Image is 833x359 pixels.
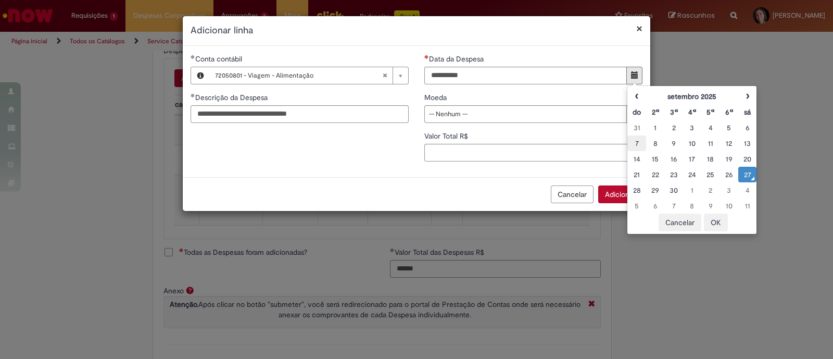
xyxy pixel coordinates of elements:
[686,122,699,133] div: 03 September 2025 Wednesday
[646,89,738,104] th: setembro 2025. Alternar mês
[667,122,680,133] div: 02 September 2025 Tuesday
[424,67,627,84] input: Data da Despesa
[723,154,736,164] div: 19 September 2025 Friday
[649,201,662,211] div: 06 October 2025 Monday
[723,185,736,195] div: 03 October 2025 Friday
[723,122,736,133] div: 05 September 2025 Friday
[701,104,720,120] th: Quinta-feira
[210,67,408,84] a: 72050801 - Viagem - AlimentaçãoLimpar campo Conta contábil
[659,214,701,231] button: Cancelar
[215,67,382,84] span: 72050801 - Viagem - Alimentação
[627,85,757,234] div: Escolher data
[704,185,717,195] div: 02 October 2025 Thursday
[626,67,642,84] button: Mostrar calendário para Data da Despesa
[649,122,662,133] div: 01 September 2025 Monday
[667,154,680,164] div: 16 September 2025 Tuesday
[704,214,728,231] button: OK
[377,67,393,84] abbr: Limpar campo Conta contábil
[723,201,736,211] div: 10 October 2025 Friday
[630,138,643,148] div: 07 September 2025 Sunday
[686,169,699,180] div: 24 September 2025 Wednesday
[723,138,736,148] div: 12 September 2025 Friday
[741,154,754,164] div: 20 September 2025 Saturday
[686,185,699,195] div: 01 October 2025 Wednesday
[630,185,643,195] div: 28 September 2025 Sunday
[704,201,717,211] div: 09 October 2025 Thursday
[741,138,754,148] div: 13 September 2025 Saturday
[424,144,642,162] input: Valor Total R$
[741,185,754,195] div: 04 October 2025 Saturday
[424,93,449,102] span: Moeda
[723,169,736,180] div: 26 September 2025 Friday
[720,104,738,120] th: Sexta-feira
[664,104,683,120] th: Terça-feira
[630,154,643,164] div: 14 September 2025 Sunday
[627,89,646,104] th: Mês anterior
[551,185,594,203] button: Cancelar
[191,24,642,38] h2: Adicionar linha
[738,104,756,120] th: Sábado
[683,104,701,120] th: Quarta-feira
[598,185,642,203] button: Adicionar
[191,93,195,97] span: Obrigatório Preenchido
[630,122,643,133] div: 31 August 2025 Sunday
[649,138,662,148] div: 08 September 2025 Monday
[627,104,646,120] th: Domingo
[667,138,680,148] div: 09 September 2025 Tuesday
[686,154,699,164] div: 17 September 2025 Wednesday
[741,169,754,180] div: O seletor de data foi aberto.27 September 2025 Saturday
[195,93,270,102] span: Descrição da Despesa
[195,54,244,64] span: Necessários - Conta contábil
[741,201,754,211] div: 11 October 2025 Saturday
[738,89,756,104] th: Próximo mês
[704,169,717,180] div: 25 September 2025 Thursday
[191,67,210,84] button: Conta contábil, Visualizar este registro 72050801 - Viagem - Alimentação
[191,105,409,123] input: Descrição da Despesa
[649,169,662,180] div: 22 September 2025 Monday
[667,169,680,180] div: 23 September 2025 Tuesday
[424,131,470,141] span: Valor Total R$
[686,201,699,211] div: 08 October 2025 Wednesday
[741,122,754,133] div: 06 September 2025 Saturday
[191,55,195,59] span: Obrigatório Preenchido
[630,169,643,180] div: 21 September 2025 Sunday
[704,138,717,148] div: 11 September 2025 Thursday
[630,201,643,211] div: 05 October 2025 Sunday
[704,122,717,133] div: 04 September 2025 Thursday
[429,106,621,122] span: -- Nenhum --
[636,23,642,34] button: Fechar modal
[704,154,717,164] div: 18 September 2025 Thursday
[649,185,662,195] div: 29 September 2025 Monday
[649,154,662,164] div: 15 September 2025 Monday
[424,55,429,59] span: Necessários
[667,201,680,211] div: 07 October 2025 Tuesday
[667,185,680,195] div: 30 September 2025 Tuesday
[646,104,664,120] th: Segunda-feira
[686,138,699,148] div: 10 September 2025 Wednesday
[429,54,486,64] span: Data da Despesa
